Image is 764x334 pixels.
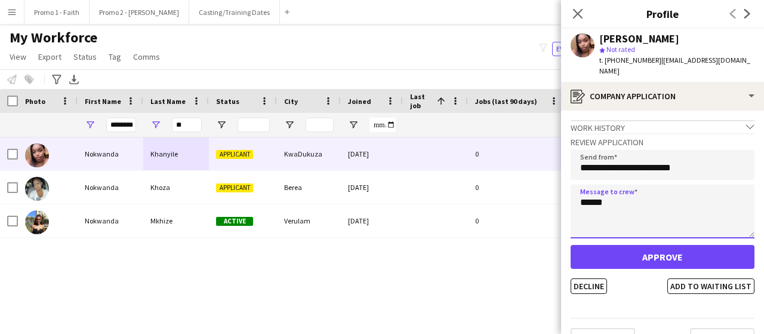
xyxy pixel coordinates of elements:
a: Tag [104,49,126,65]
span: Active [216,217,253,226]
div: Company application [561,82,764,111]
button: Add to waiting list [667,278,754,294]
button: Open Filter Menu [216,119,227,130]
a: Export [33,49,66,65]
span: City [284,97,298,106]
span: t. [PHONE_NUMBER] [599,56,661,65]
app-action-btn: Export XLSX [67,72,81,87]
span: Export [38,51,61,62]
button: Open Filter Menu [348,119,359,130]
button: Everyone11,021 [552,42,615,56]
span: Not rated [606,45,635,54]
input: Last Name Filter Input [172,118,202,132]
span: View [10,51,26,62]
app-action-btn: Advanced filters [50,72,64,87]
button: Open Filter Menu [85,119,95,130]
span: Status [216,97,239,106]
div: Khoza [143,171,209,204]
button: Promo 1 - Faith [24,1,90,24]
span: Photo [25,97,45,106]
div: Berea [277,171,341,204]
div: Mkhize [143,204,209,237]
div: Verulam [277,204,341,237]
div: [DATE] [341,137,403,170]
input: City Filter Input [306,118,334,132]
img: Nokwanda Khoza [25,177,49,201]
h3: Review Application [571,137,754,148]
span: Tag [109,51,121,62]
span: Last job [410,92,432,110]
div: 0 [468,171,566,204]
input: Joined Filter Input [369,118,396,132]
button: Open Filter Menu [150,119,161,130]
button: Decline [571,278,607,294]
span: Last Name [150,97,186,106]
div: Khanyile [143,137,209,170]
span: Joined [348,97,371,106]
img: Nokwanda Mkhize [25,210,49,234]
span: First Name [85,97,121,106]
button: Casting/Training Dates [189,1,280,24]
span: Status [73,51,97,62]
div: KwaDukuza [277,137,341,170]
img: Nokwanda Khanyile [25,143,49,167]
div: 0 [468,204,566,237]
div: [DATE] [341,171,403,204]
div: Nokwanda [78,137,143,170]
a: View [5,49,31,65]
span: Applicant [216,183,253,192]
div: [PERSON_NAME] [599,33,679,44]
input: First Name Filter Input [106,118,136,132]
div: 0 [468,137,566,170]
button: Promo 2 - [PERSON_NAME] [90,1,189,24]
div: Nokwanda [78,171,143,204]
span: | [EMAIL_ADDRESS][DOMAIN_NAME] [599,56,750,75]
a: Status [69,49,101,65]
span: Applicant [216,150,253,159]
div: [DATE] [341,204,403,237]
div: Nokwanda [78,204,143,237]
span: My Workforce [10,29,97,47]
span: Comms [133,51,160,62]
div: Work history [571,120,754,133]
button: Approve [571,245,754,269]
span: Jobs (last 90 days) [475,97,537,106]
input: Status Filter Input [238,118,270,132]
button: Open Filter Menu [284,119,295,130]
h3: Profile [561,6,764,22]
a: Comms [128,49,165,65]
